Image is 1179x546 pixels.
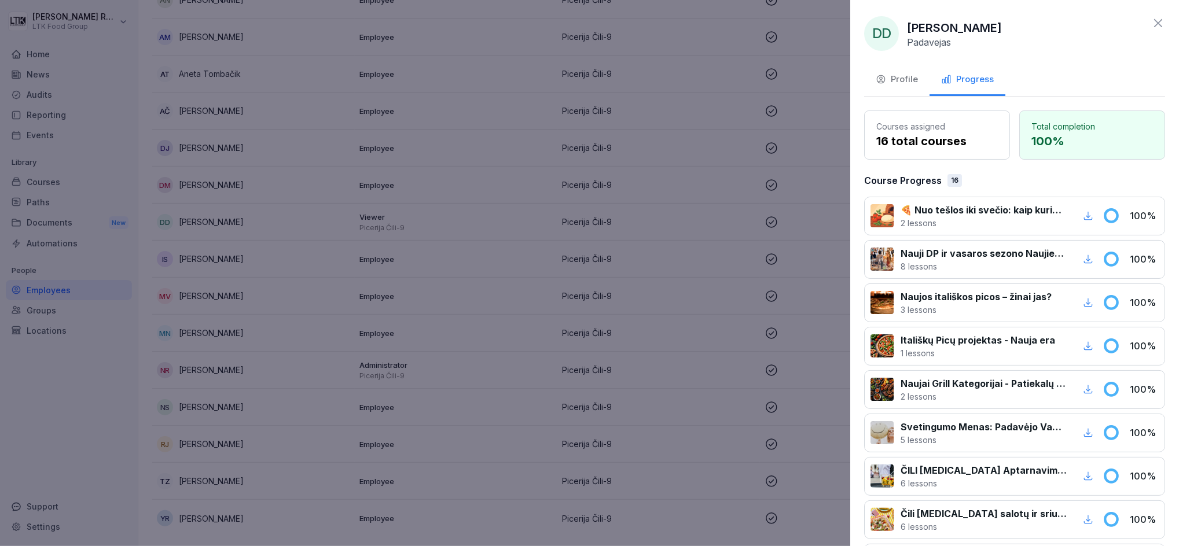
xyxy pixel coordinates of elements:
[907,19,1002,36] p: [PERSON_NAME]
[901,420,1067,434] p: Svetingumo Menas: Padavėjo Vadovas
[901,521,1067,533] p: 6 lessons
[1130,339,1159,353] p: 100 %
[901,347,1055,359] p: 1 lessons
[864,16,899,51] div: DD
[930,65,1005,96] button: Progress
[901,304,1052,316] p: 3 lessons
[1130,296,1159,309] p: 100 %
[901,507,1067,521] p: Čili [MEDICAL_DATA] salotų ir sriubų kategorijų testas
[876,120,998,132] p: Courses assigned
[901,290,1052,304] p: Naujos itališkos picos – žinai jas?
[864,174,942,187] p: Course Progress
[901,463,1067,477] p: ČILI [MEDICAL_DATA] Aptarnavimo Standartai
[947,174,962,187] div: 16
[1130,209,1159,223] p: 100 %
[1130,252,1159,266] p: 100 %
[901,246,1067,260] p: Nauji DP ir vasaros sezono Naujienos atkeliauja
[876,73,918,86] div: Profile
[901,477,1067,489] p: 6 lessons
[1031,132,1153,150] p: 100 %
[876,132,998,150] p: 16 total courses
[901,333,1055,347] p: Itališkų Picų projektas - Nauja era
[1130,426,1159,440] p: 100 %
[901,377,1067,390] p: Naujai Grill Kategorijai - Patiekalų Pristatymas ir Rekomendacijos
[901,434,1067,446] p: 5 lessons
[901,260,1067,272] p: 8 lessons
[1031,120,1153,132] p: Total completion
[1130,512,1159,526] p: 100 %
[901,217,1067,229] p: 2 lessons
[1130,469,1159,483] p: 100 %
[1130,382,1159,396] p: 100 %
[901,203,1067,217] p: 🍕 Nuo tešlos iki svečio: kaip kuriame tobulą picą kasdien
[901,390,1067,403] p: 2 lessons
[907,36,951,48] p: Padavejas
[941,73,994,86] div: Progress
[864,65,930,96] button: Profile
